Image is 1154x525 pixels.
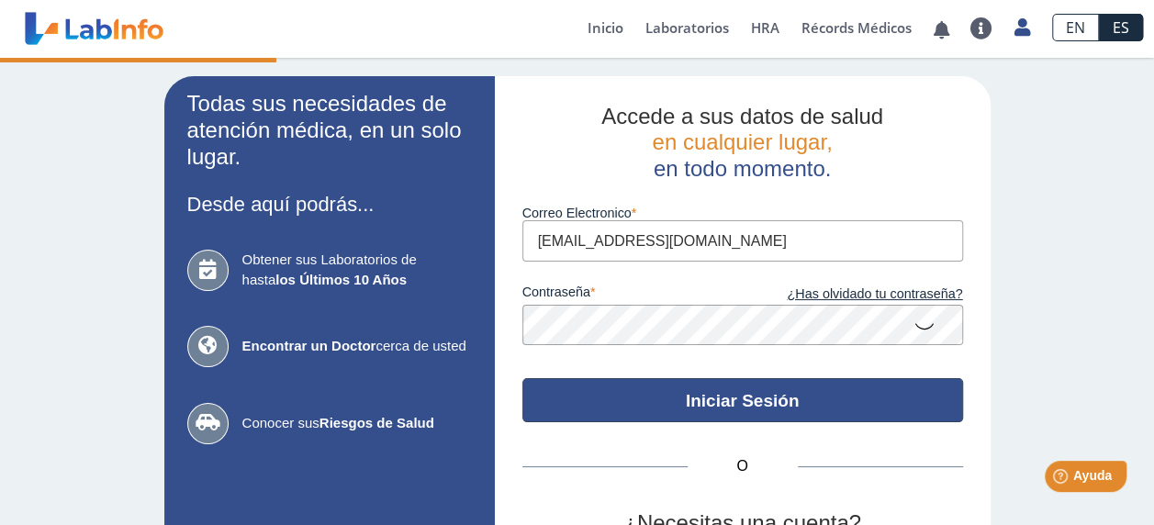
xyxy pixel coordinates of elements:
span: Conocer sus [242,413,472,434]
span: cerca de usted [242,336,472,357]
b: Riesgos de Salud [319,415,434,430]
span: Accede a sus datos de salud [601,104,883,128]
span: Obtener sus Laboratorios de hasta [242,250,472,291]
a: ¿Has olvidado tu contraseña? [743,285,963,305]
h3: Desde aquí podrás... [187,193,472,216]
iframe: Help widget launcher [991,453,1134,505]
span: en todo momento. [654,156,831,181]
span: en cualquier lugar, [652,129,832,154]
b: los Últimos 10 Años [275,272,407,287]
span: O [688,455,798,477]
a: ES [1099,14,1143,41]
button: Iniciar Sesión [522,378,963,422]
a: EN [1052,14,1099,41]
label: Correo Electronico [522,206,963,220]
label: contraseña [522,285,743,305]
b: Encontrar un Doctor [242,338,376,353]
span: HRA [751,18,779,37]
h2: Todas sus necesidades de atención médica, en un solo lugar. [187,91,472,170]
